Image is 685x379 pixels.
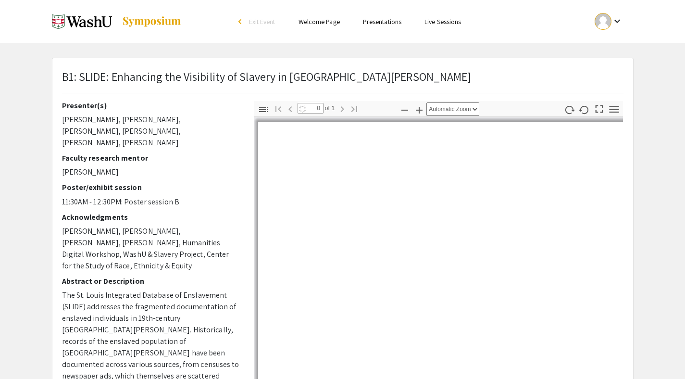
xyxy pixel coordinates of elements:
button: Next Page [334,101,350,115]
mat-icon: Expand account dropdown [611,15,623,27]
a: Live Sessions [424,17,461,26]
div: arrow_back_ios [238,19,244,25]
p: B1: SLIDE: Enhancing the Visibility of Slavery in [GEOGRAPHIC_DATA][PERSON_NAME] [62,68,472,85]
button: Previous Page [282,101,299,115]
p: [PERSON_NAME] [62,166,239,178]
button: Tools [606,102,622,116]
h2: Faculty research mentor [62,153,239,163]
h2: Poster/exhibit session [62,183,239,192]
a: Welcome Page [299,17,340,26]
h2: Abstract or Description [62,277,239,286]
button: Go to Last Page [346,101,362,115]
button: Toggle Sidebar [255,102,272,116]
img: Symposium by ForagerOne [122,16,182,27]
button: Switch to Presentation Mode [591,101,607,115]
a: Fall 2024 Undergraduate Research Symposium [52,10,182,34]
img: Fall 2024 Undergraduate Research Symposium [52,10,112,34]
button: Rotate Clockwise [561,102,577,116]
h2: Acknowledgments [62,213,239,222]
p: 11:30AM - 12:30PM: Poster session B [62,196,239,208]
a: Presentations [363,17,401,26]
button: Zoom Out [397,102,413,116]
p: [PERSON_NAME], [PERSON_NAME], [PERSON_NAME], [PERSON_NAME], Humanities Digital Workshop, WashU & ... [62,226,239,272]
select: Zoom [426,102,479,116]
span: of 1 [324,103,335,114]
span: Exit Event [249,17,275,26]
button: Zoom In [411,102,427,116]
button: Go to First Page [270,101,286,115]
input: Page [298,103,324,114]
h2: Presenter(s) [62,101,239,110]
iframe: Chat [7,336,41,372]
p: [PERSON_NAME], [PERSON_NAME], [PERSON_NAME], [PERSON_NAME], [PERSON_NAME], [PERSON_NAME] [62,114,239,149]
button: Rotate Counterclockwise [576,102,592,116]
button: Expand account dropdown [585,11,633,32]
